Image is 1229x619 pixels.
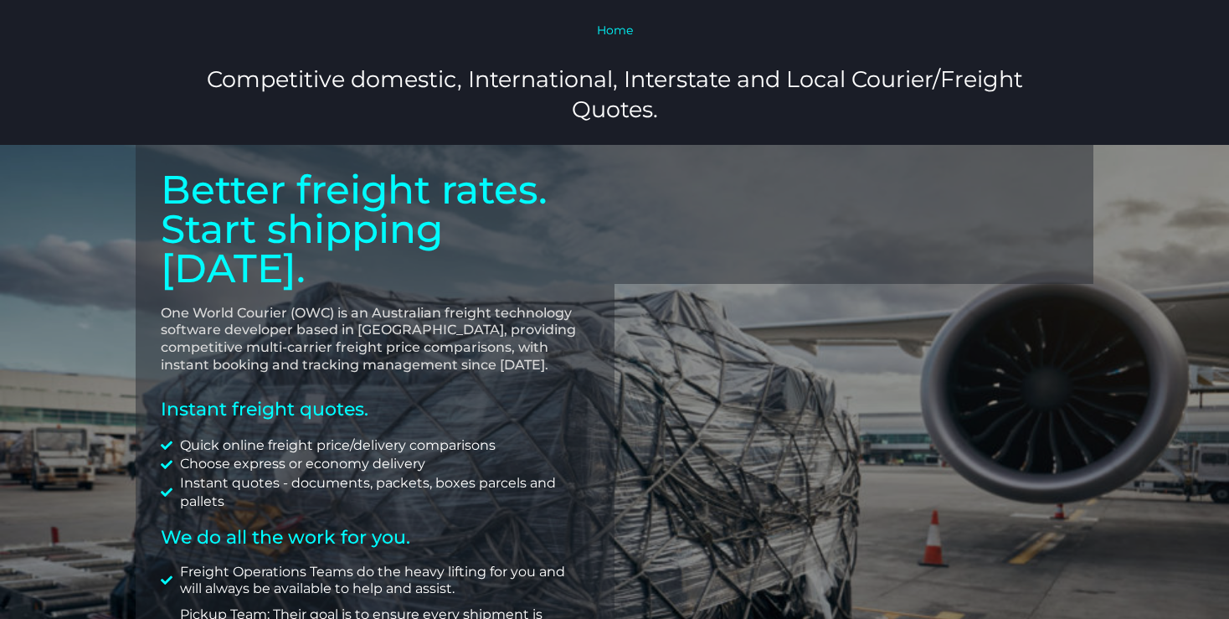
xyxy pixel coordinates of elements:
span: Quick online freight price/delivery comparisons [176,436,496,455]
span: Instant quotes - documents, packets, boxes parcels and pallets [176,474,590,512]
h2: We do all the work for you. [161,529,589,547]
p: Better freight rates. Start shipping [DATE]. [161,170,589,288]
h3: Competitive domestic, International, Interstate and Local Courier/Freight Quotes. [184,64,1045,123]
a: Home [597,23,633,38]
h2: Instant freight quotes. [161,400,589,420]
span: Choose express or economy delivery [176,455,425,473]
p: One World Courier (OWC) is an Australian freight technology software developer based in [GEOGRAPH... [161,305,589,374]
span: Freight Operations Teams do the heavy lifting for you and will always be available to help and as... [176,564,590,599]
